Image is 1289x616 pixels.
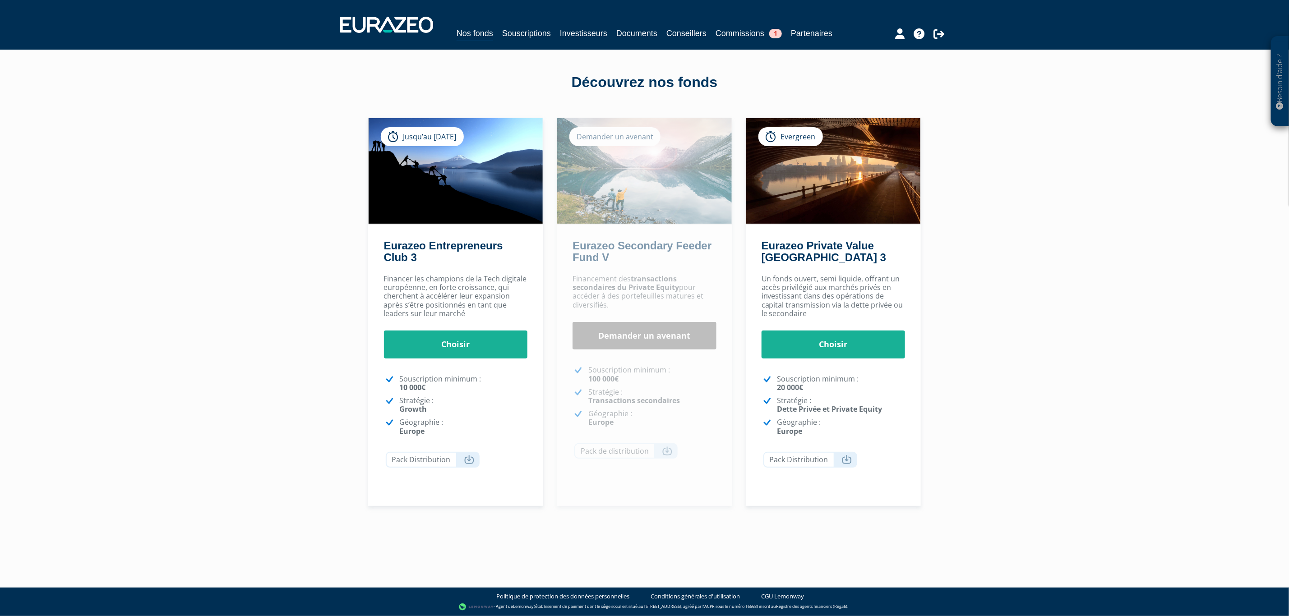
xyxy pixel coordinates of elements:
[400,396,528,414] p: Stratégie :
[777,404,882,414] strong: Dette Privée et Private Equity
[557,118,732,224] img: Eurazeo Secondary Feeder Fund V
[762,331,906,359] a: Choisir
[573,274,679,292] strong: transactions secondaires du Private Equity
[569,127,661,146] div: Demander un avenant
[457,27,493,41] a: Nos fonds
[496,592,629,601] a: Politique de protection des données personnelles
[651,592,740,601] a: Conditions générales d'utilisation
[513,603,534,609] a: Lemonway
[716,27,782,40] a: Commissions1
[459,602,494,611] img: logo-lemonway.png
[666,27,707,40] a: Conseillers
[1275,41,1285,122] p: Besoin d'aide ?
[588,409,716,427] p: Géographie :
[588,374,619,384] strong: 100 000€
[746,118,921,224] img: Eurazeo Private Value Europe 3
[776,603,847,609] a: Registre des agents financiers (Regafi)
[573,239,711,263] a: Eurazeo Secondary Feeder Fund V
[574,443,678,459] a: Pack de distribution
[400,426,425,436] strong: Europe
[762,275,906,318] p: Un fonds ouvert, semi liquide, offrant un accès privilégié aux marchés privés en investissant dan...
[381,127,464,146] div: Jusqu’au [DATE]
[560,27,607,40] a: Investisseurs
[573,322,716,350] a: Demander un avenant
[777,375,906,392] p: Souscription minimum :
[791,27,832,40] a: Partenaires
[762,239,886,263] a: Eurazeo Private Value [GEOGRAPHIC_DATA] 3
[386,452,480,468] a: Pack Distribution
[758,127,823,146] div: Evergreen
[777,382,804,392] strong: 20 000€
[769,29,782,38] span: 1
[400,404,427,414] strong: Growth
[573,275,716,309] p: Financement des pour accéder à des portefeuilles matures et diversifiés.
[400,375,528,392] p: Souscription minimum :
[763,452,857,468] a: Pack Distribution
[777,396,906,414] p: Stratégie :
[777,418,906,435] p: Géographie :
[588,417,614,427] strong: Europe
[369,118,543,224] img: Eurazeo Entrepreneurs Club 3
[384,239,503,263] a: Eurazeo Entrepreneurs Club 3
[384,275,528,318] p: Financer les champions de la Tech digitale européenne, en forte croissance, qui cherchent à accél...
[616,27,657,40] a: Documents
[777,426,803,436] strong: Europe
[502,27,551,40] a: Souscriptions
[588,366,716,383] p: Souscription minimum :
[400,382,426,392] strong: 10 000€
[384,331,528,359] a: Choisir
[588,395,680,405] strong: Transactions secondaires
[588,388,716,405] p: Stratégie :
[9,602,1280,611] div: - Agent de (établissement de paiement dont le siège social est situé au [STREET_ADDRESS], agréé p...
[761,592,804,601] a: CGU Lemonway
[388,72,902,93] div: Découvrez nos fonds
[400,418,528,435] p: Géographie :
[340,17,433,33] img: 1732889491-logotype_eurazeo_blanc_rvb.png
